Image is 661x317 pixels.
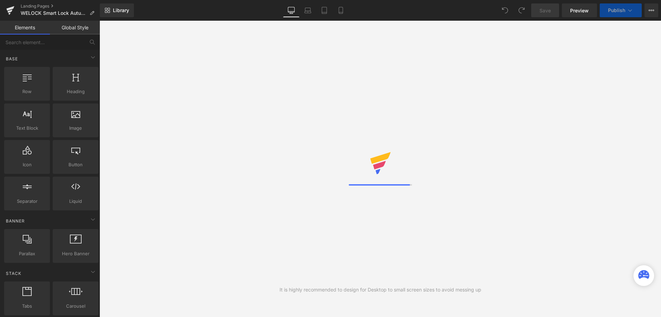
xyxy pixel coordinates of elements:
a: Tablet [316,3,333,17]
span: Save [539,7,551,14]
a: Preview [562,3,597,17]
button: Publish [600,3,642,17]
span: Heading [55,88,96,95]
a: Desktop [283,3,300,17]
span: Preview [570,7,589,14]
span: Carousel [55,303,96,310]
a: Global Style [50,21,100,34]
span: Stack [5,270,22,277]
span: Icon [6,161,48,168]
span: Parallax [6,250,48,257]
button: More [644,3,658,17]
span: Tabs [6,303,48,310]
span: Text Block [6,125,48,132]
span: Library [113,7,129,13]
span: Button [55,161,96,168]
span: Banner [5,218,25,224]
span: Image [55,125,96,132]
a: Laptop [300,3,316,17]
span: Separator [6,198,48,205]
span: Hero Banner [55,250,96,257]
span: WELOCK Smart Lock Autumn Harvest Sale [21,10,87,16]
span: Liquid [55,198,96,205]
span: Row [6,88,48,95]
span: Publish [608,8,625,13]
a: Mobile [333,3,349,17]
span: Base [5,56,19,62]
a: Landing Pages [21,3,100,9]
a: New Library [100,3,134,17]
div: It is highly recommended to design for Desktop to small screen sizes to avoid messing up [280,286,481,294]
button: Redo [515,3,528,17]
button: Undo [498,3,512,17]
